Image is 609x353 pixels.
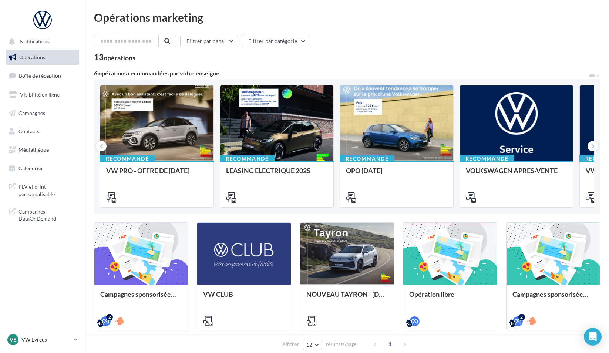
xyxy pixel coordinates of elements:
[4,204,81,225] a: Campagnes DataOnDemand
[340,155,394,163] div: Recommandé
[306,290,388,305] div: NOUVEAU TAYRON - [DATE]
[466,167,567,182] div: VOLKSWAGEN APRES-VENTE
[18,182,76,198] span: PLV et print personnalisable
[106,314,113,320] div: 2
[4,161,81,176] a: Calendrier
[18,110,45,116] span: Campagnes
[104,54,135,61] div: opérations
[226,167,327,182] div: LEASING ÉLECTRIQUE 2025
[20,38,50,45] span: Notifications
[21,336,71,343] p: VW Evreux
[512,290,594,305] div: Campagnes sponsorisées OPO
[94,12,600,23] div: Opérations marketing
[4,105,81,121] a: Campagnes
[346,167,447,182] div: OPO [DATE]
[19,73,61,79] span: Boîte de réception
[4,87,81,102] a: Visibilité en ligne
[4,50,81,65] a: Opérations
[4,142,81,158] a: Médiathèque
[409,290,491,305] div: Opération libre
[100,290,182,305] div: Campagnes sponsorisées OPO Septembre
[282,341,299,348] span: Afficher
[4,179,81,201] a: PLV et print personnalisable
[18,147,49,153] span: Médiathèque
[18,128,39,134] span: Contacts
[4,68,81,84] a: Boîte de réception
[18,206,76,222] span: Campagnes DataOnDemand
[19,54,45,60] span: Opérations
[518,314,525,320] div: 2
[220,155,275,163] div: Recommandé
[6,333,79,347] a: VE VW Evreux
[100,155,155,163] div: Recommandé
[4,124,81,139] a: Contacts
[303,340,322,350] button: 12
[180,35,238,47] button: Filtrer par canal
[94,70,588,76] div: 6 opérations recommandées par votre enseigne
[242,35,309,47] button: Filtrer par catégorie
[460,155,514,163] div: Recommandé
[20,91,60,98] span: Visibilité en ligne
[106,167,208,182] div: VW PRO - OFFRE DE [DATE]
[18,165,43,171] span: Calendrier
[306,342,313,348] span: 12
[584,328,602,346] div: Open Intercom Messenger
[10,336,16,343] span: VE
[384,338,396,350] span: 1
[203,290,285,305] div: VW CLUB
[326,341,357,348] span: résultats/page
[94,53,135,61] div: 13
